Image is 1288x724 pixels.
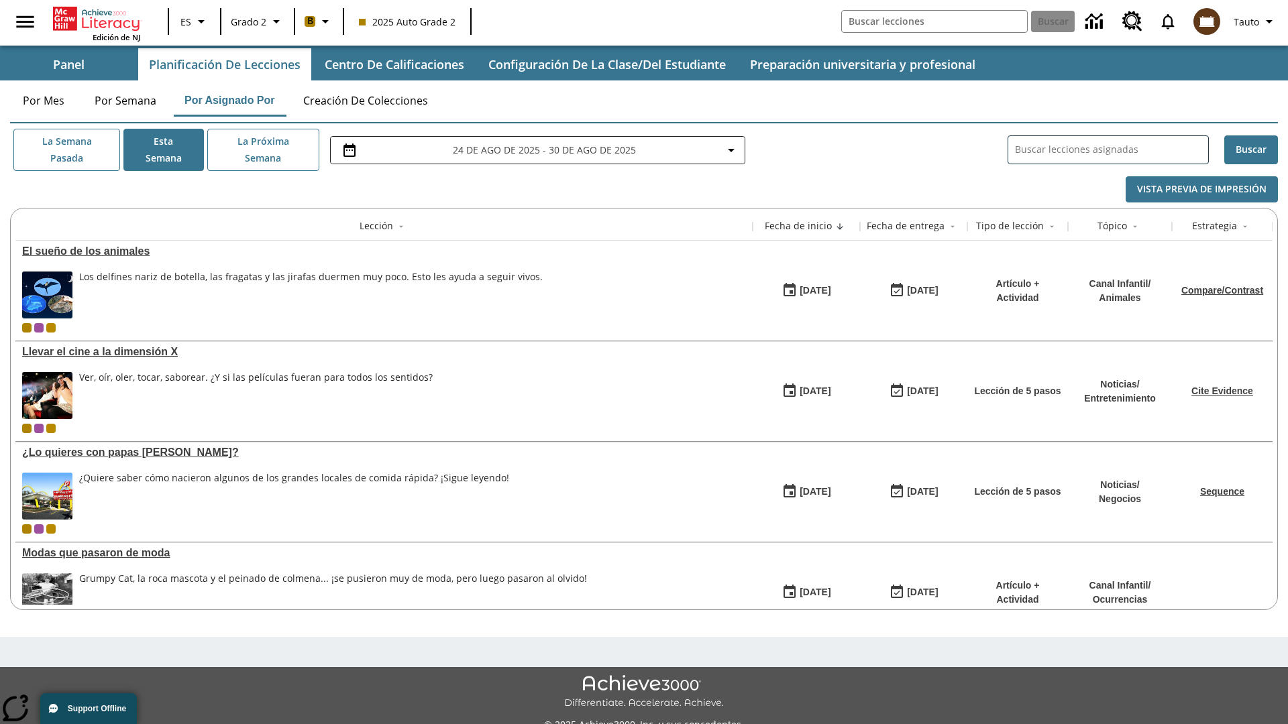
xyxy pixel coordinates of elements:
input: Buscar lecciones asignadas [1015,140,1208,160]
img: El panel situado frente a los asientos rocía con agua nebulizada al feliz público en un cine equi... [22,372,72,419]
div: Tópico [1097,219,1127,233]
div: Ver, oír, oler, tocar, saborear. ¿Y si las películas fueran para todos los sentidos? [79,372,433,419]
button: 08/24/25: Último día en que podrá accederse la lección [885,379,943,404]
div: [DATE] [800,483,830,500]
div: Fecha de entrega [867,219,945,233]
div: ¿Quiere saber cómo nacieron algunos de los grandes locales de comida rápida? ¡Sigue leyendo! [79,473,509,520]
button: Grado: Grado 2, Elige un grado [225,9,290,34]
a: El sueño de los animales, Lecciones [22,245,746,257]
div: OL 2025 Auto Grade 3 [34,524,44,534]
div: ¿Quiere saber cómo nacieron algunos de los grandes locales de comida rápida? ¡Sigue leyendo! [79,473,509,484]
button: 08/24/25: Primer día en que estuvo disponible la lección [777,278,835,304]
button: 07/26/25: Primer día en que estuvo disponible la lección [777,479,835,505]
button: Preparación universitaria y profesional [739,48,986,80]
button: La semana pasada [13,129,120,171]
div: Lección [360,219,393,233]
button: 06/30/26: Último día en que podrá accederse la lección [885,580,943,605]
button: Sort [393,219,409,235]
div: Los delfines nariz de botella, las fragatas y las jirafas duermen muy poco. Esto les ayuda a segu... [79,271,543,283]
button: Centro de calificaciones [314,48,475,80]
a: Portada [53,5,140,32]
button: Por mes [10,84,77,117]
div: Grumpy Cat, la roca mascota y el peinado de colmena... ¡se pusieron muy de moda, pero luego pasar... [79,573,587,620]
button: Configuración de la clase/del estudiante [478,48,737,80]
button: Seleccione el intervalo de fechas opción del menú [336,142,739,158]
button: Creación de colecciones [292,84,439,117]
div: Los delfines nariz de botella, las fragatas y las jirafas duermen muy poco. Esto les ayuda a segu... [79,271,543,318]
a: Centro de recursos, Se abrirá en una pestaña nueva. [1114,3,1150,40]
span: Support Offline [68,704,126,713]
span: Tauto [1234,15,1259,29]
div: [DATE] [907,282,938,299]
input: Buscar campo [842,11,1027,32]
button: Esta semana [123,129,204,171]
div: OL 2025 Auto Grade 3 [34,323,44,333]
p: Noticias / [1084,377,1156,391]
div: ¿Lo quieres con papas fritas? [22,446,746,459]
div: Tipo de lección [976,219,1044,233]
button: Vista previa de impresión [1126,176,1278,202]
div: Grumpy Cat, la roca mascota y el peinado de colmena... ¡se pusieron muy de moda, pero luego pasar... [79,573,587,585]
div: Clase actual [22,524,32,534]
span: 2025 Auto Grade 2 [359,15,455,29]
button: Sort [945,219,961,235]
div: Modas que pasaron de moda [22,547,746,559]
button: Sort [1044,219,1060,235]
p: Canal Infantil / [1089,277,1151,291]
a: Centro de información [1077,3,1114,40]
div: OL 2025 Auto Grade 3 [34,424,44,433]
button: Por semana [84,84,167,117]
img: Achieve3000 Differentiate Accelerate Achieve [564,675,724,709]
p: Animales [1089,291,1151,305]
button: Panel [1,48,136,80]
svg: Collapse Date Range Filter [723,142,739,158]
div: Clase actual [22,424,32,433]
span: B [307,13,313,29]
button: Planificación de lecciones [138,48,311,80]
div: [DATE] [907,383,938,400]
img: Fotos de una fragata, dos delfines nariz de botella y una jirafa sobre un fondo de noche estrellada. [22,271,72,318]
p: Ocurrencias [1089,593,1151,607]
a: Cite Evidence [1191,385,1253,396]
p: Artículo + Actividad [974,277,1061,305]
p: Canal Infantil / [1089,579,1151,593]
div: Portada [53,4,140,42]
button: Sort [1127,219,1143,235]
div: [DATE] [800,584,830,601]
a: Notificaciones [1150,4,1185,39]
button: 08/18/25: Primer día en que estuvo disponible la lección [777,379,835,404]
a: Compare/Contrast [1181,285,1263,296]
p: Artículo + Actividad [974,579,1061,607]
p: Entretenimiento [1084,391,1156,406]
span: Clase actual [22,323,32,333]
span: ES [180,15,191,29]
div: Ver, oír, oler, tocar, saborear. ¿Y si las películas fueran para todos los sentidos? [79,372,433,383]
p: Noticias / [1099,478,1141,492]
img: foto en blanco y negro de una chica haciendo girar unos hula-hulas en la década de 1950 [22,573,72,620]
div: New 2025 class [46,524,56,534]
span: Grado 2 [231,15,266,29]
button: Support Offline [40,693,137,724]
button: Lenguaje: ES, Selecciona un idioma [173,9,216,34]
button: 07/03/26: Último día en que podrá accederse la lección [885,479,943,505]
button: Por asignado por [174,84,286,117]
button: Escoja un nuevo avatar [1185,4,1228,39]
div: [DATE] [907,584,938,601]
p: Lección de 5 pasos [974,384,1061,398]
div: [DATE] [800,282,830,299]
span: 24 de ago de 2025 - 30 de ago de 2025 [453,143,636,157]
div: Llevar el cine a la dimensión X [22,346,746,358]
img: Uno de los primeros locales de McDonald's, con el icónico letrero rojo y los arcos amarillos. [22,473,72,520]
div: New 2025 class [46,323,56,333]
button: 07/19/25: Primer día en que estuvo disponible la lección [777,580,835,605]
span: New 2025 class [46,424,56,433]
